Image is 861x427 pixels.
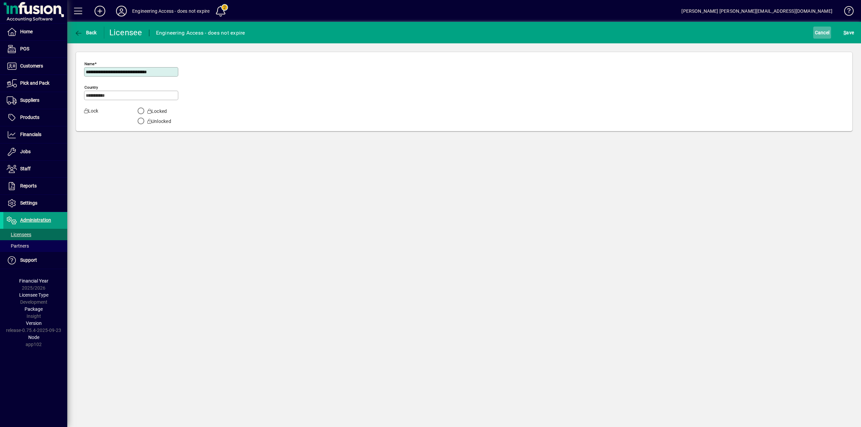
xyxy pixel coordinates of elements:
a: Settings [3,195,67,212]
span: Pick and Pack [20,80,49,86]
a: Jobs [3,143,67,160]
button: Profile [111,5,132,17]
span: Back [74,30,97,35]
span: Financials [20,132,41,137]
a: Suppliers [3,92,67,109]
a: Partners [3,240,67,252]
span: Version [26,321,42,326]
a: Financials [3,126,67,143]
a: Support [3,252,67,269]
span: Support [20,257,37,263]
a: Staff [3,161,67,177]
a: Home [3,24,67,40]
a: Knowledge Base [839,1,853,23]
span: Node [28,335,39,340]
span: Jobs [20,149,31,154]
span: S [844,30,846,35]
span: Licensee Type [19,292,48,298]
div: Engineering Access - does not expire [132,6,210,16]
div: [PERSON_NAME] [PERSON_NAME][EMAIL_ADDRESS][DOMAIN_NAME] [681,6,832,16]
span: Cancel [815,27,830,38]
a: Customers [3,58,67,75]
span: Staff [20,166,31,171]
span: Reports [20,183,37,188]
a: POS [3,41,67,57]
a: Licensees [3,229,67,240]
span: Licensees [7,232,31,237]
span: Customers [20,63,43,69]
a: Pick and Pack [3,75,67,92]
app-page-header-button: Back [67,27,104,39]
span: Products [20,115,39,120]
label: Unlocked [146,118,171,125]
span: ave [844,27,854,38]
span: Settings [20,200,37,206]
span: Package [25,306,43,312]
label: Lock [79,108,122,125]
div: Licensee [109,27,142,38]
div: Engineering Access - does not expire [156,28,245,38]
span: POS [20,46,29,51]
span: Administration [20,217,51,223]
span: Partners [7,243,29,249]
span: Home [20,29,33,34]
mat-label: Name [84,61,95,66]
span: Suppliers [20,97,39,103]
button: Back [73,27,99,39]
span: Financial Year [19,278,48,284]
a: Reports [3,178,67,195]
a: Products [3,109,67,126]
button: Cancel [813,27,831,39]
button: Add [89,5,111,17]
label: Locked [146,108,167,115]
mat-label: Country [84,85,98,90]
button: Save [842,27,856,39]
